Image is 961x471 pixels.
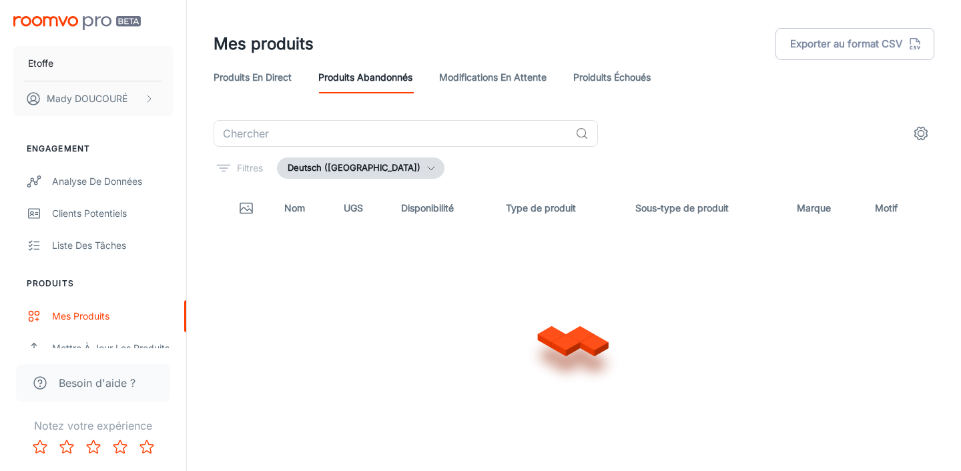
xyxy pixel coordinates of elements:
[274,189,333,227] th: Nom
[28,56,53,71] p: Etoffe
[214,32,314,56] h1: Mes produits
[573,61,651,93] a: Proiduits Échoués
[390,189,495,227] th: Disponibilité
[13,16,141,30] img: Roomvo PRO Beta
[277,157,444,179] button: Deutsch ([GEOGRAPHIC_DATA])
[27,434,53,460] button: Rate 1 star
[52,206,173,221] div: Clients potentiels
[775,28,934,60] button: Exporter au format CSV
[107,434,133,460] button: Rate 4 star
[13,81,173,116] button: Mady DOUCOURÉ
[53,434,80,460] button: Rate 2 star
[59,375,135,391] span: Besoin d'aide ?
[333,189,390,227] th: UGS
[625,189,787,227] th: Sous-type de produit
[52,341,173,356] div: Mettre à jour les produits
[52,174,173,189] div: Analyse de données
[786,189,864,227] th: Marque
[439,61,547,93] a: Modifications en attente
[318,61,412,93] a: Produits abandonnés
[52,309,173,324] div: Mes produits
[13,46,173,81] button: Etoffe
[238,200,254,216] svg: Thumbnail
[80,434,107,460] button: Rate 3 star
[133,434,160,460] button: Rate 5 star
[11,418,176,434] p: Notez votre expérience
[214,120,570,147] input: Chercher
[864,189,934,227] th: Motif
[47,91,127,106] p: Mady DOUCOURÉ
[214,61,292,93] a: Produits en direct
[908,120,934,147] button: settings
[52,238,173,253] div: Liste des tâches
[495,189,624,227] th: Type de produit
